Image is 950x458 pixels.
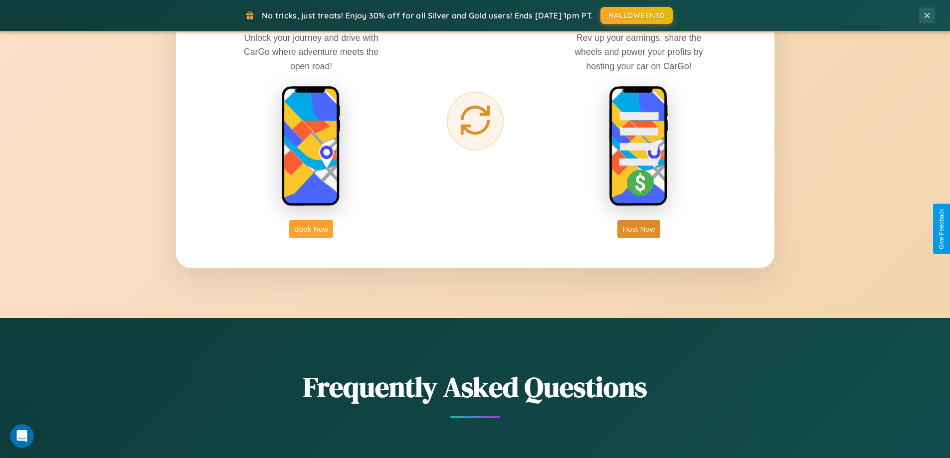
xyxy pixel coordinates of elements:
iframe: Intercom live chat [10,424,34,448]
h2: Frequently Asked Questions [176,368,774,406]
button: Host Now [617,220,660,238]
p: Unlock your journey and drive with CarGo where adventure meets the open road! [236,31,386,73]
button: Book Now [289,220,333,238]
button: HALLOWEEN30 [600,7,673,24]
div: Give Feedback [938,209,945,249]
img: rent phone [281,86,341,207]
img: host phone [609,86,669,207]
p: Rev up your earnings, share the wheels and power your profits by hosting your car on CarGo! [564,31,714,73]
span: No tricks, just treats! Enjoy 30% off for all Silver and Gold users! Ends [DATE] 1pm PT. [262,10,593,20]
